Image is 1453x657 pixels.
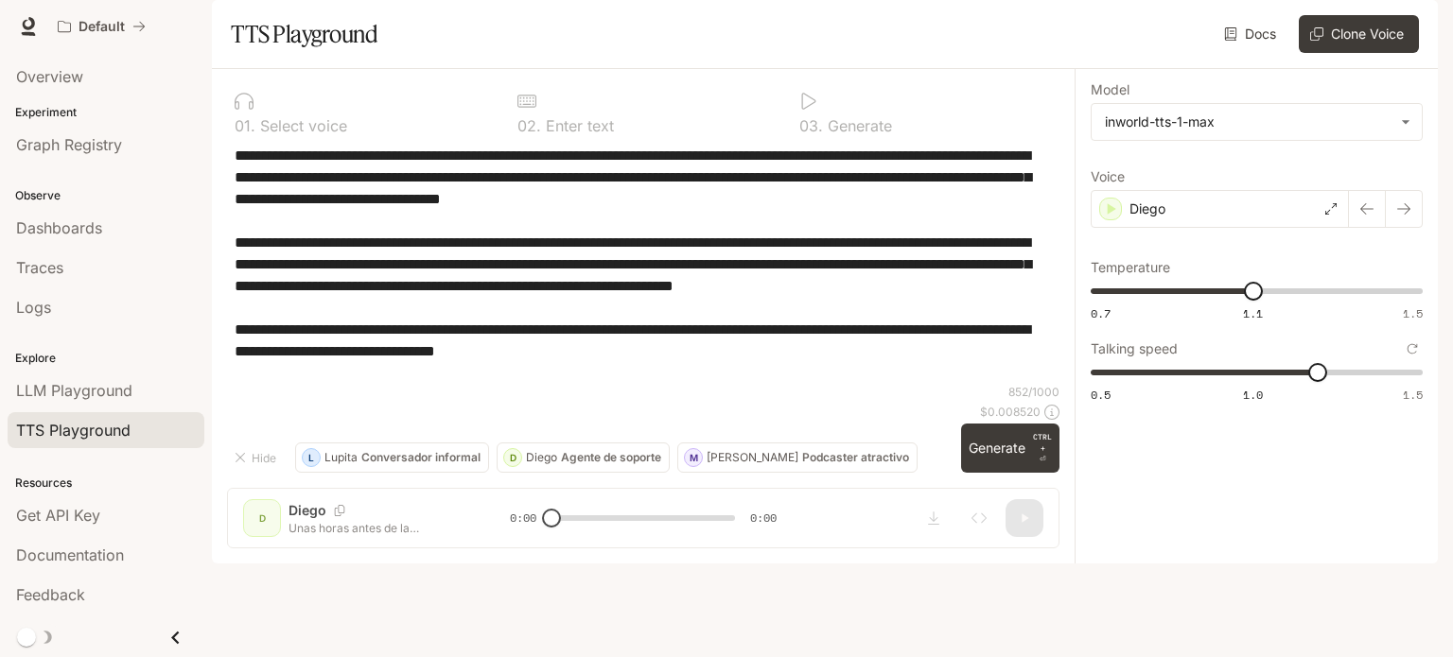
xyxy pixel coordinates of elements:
[1091,342,1178,355] p: Talking speed
[49,8,154,45] button: All workspaces
[235,118,255,133] p: 0 1 .
[504,442,521,473] div: D
[303,442,320,473] div: L
[1033,431,1052,454] p: CTRL +
[526,452,557,463] p: Diego
[1091,387,1111,403] span: 0.5
[1091,261,1170,274] p: Temperature
[227,442,288,473] button: Hide
[1220,15,1284,53] a: Docs
[823,118,892,133] p: Generate
[255,118,347,133] p: Select voice
[517,118,541,133] p: 0 2 .
[1299,15,1419,53] button: Clone Voice
[799,118,823,133] p: 0 3 .
[685,442,702,473] div: M
[324,452,358,463] p: Lupita
[707,452,798,463] p: [PERSON_NAME]
[1033,431,1052,465] p: ⏎
[1129,199,1165,218] p: Diego
[1403,387,1423,403] span: 1.5
[231,15,377,53] h1: TTS Playground
[497,442,670,473] button: DDiegoAgente de soporte
[1092,104,1422,140] div: inworld-tts-1-max
[79,19,125,35] p: Default
[1091,305,1111,321] span: 0.7
[1243,305,1263,321] span: 1.1
[1091,170,1125,183] p: Voice
[1105,112,1392,131] div: inworld-tts-1-max
[1403,305,1423,321] span: 1.5
[1243,387,1263,403] span: 1.0
[561,452,661,463] p: Agente de soporte
[295,442,489,473] button: LLupitaConversador informal
[361,452,481,463] p: Conversador informal
[1091,83,1129,96] p: Model
[541,118,614,133] p: Enter text
[677,442,918,473] button: M[PERSON_NAME]Podcaster atractivo
[1402,338,1423,359] button: Reset to default
[802,452,909,463] p: Podcaster atractivo
[961,424,1059,473] button: GenerateCTRL +⏎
